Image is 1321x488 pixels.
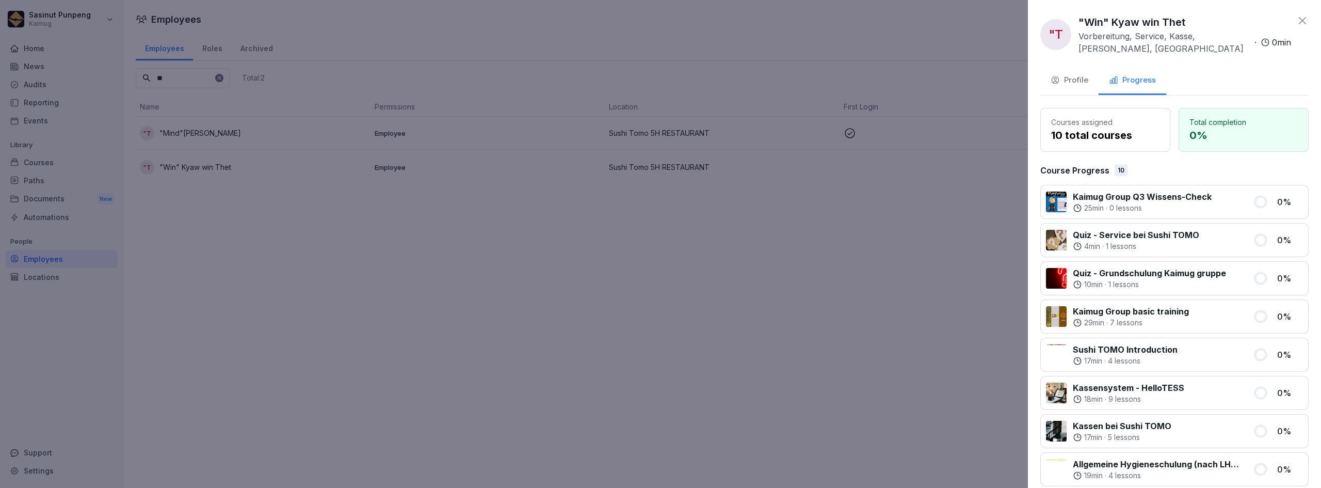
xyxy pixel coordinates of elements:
p: Kassen bei Sushi TOMO [1073,420,1171,432]
p: 0 % [1277,272,1303,285]
div: · [1073,432,1171,443]
p: 0 % [1189,128,1298,143]
p: Kassensystem - HelloTESS [1073,382,1184,394]
p: 19 min [1084,470,1103,481]
button: Profile [1040,67,1099,95]
div: · [1078,30,1291,55]
p: 1 lessons [1108,279,1139,290]
p: 7 lessons [1110,318,1142,328]
div: · [1073,203,1212,213]
p: 29 min [1084,318,1104,328]
div: · [1073,241,1199,251]
p: Courses assigned [1051,117,1159,128]
div: · [1073,394,1184,404]
p: Kaimug Group Q3 Wissens-Check [1073,191,1212,203]
p: Quiz - Service bei Sushi TOMO [1073,229,1199,241]
p: 0 lessons [1109,203,1142,213]
p: Quiz - Grundschulung Kaimug gruppe [1073,267,1226,279]
p: Vorbereitung, Service, Kasse, [PERSON_NAME], [GEOGRAPHIC_DATA] [1078,30,1250,55]
div: Progress [1109,74,1156,86]
p: 4 min [1084,241,1100,251]
p: 17 min [1084,356,1102,366]
p: 0 % [1277,463,1303,476]
p: 0 % [1277,349,1303,361]
div: · [1073,356,1178,366]
p: 0 % [1277,234,1303,246]
p: Allgemeine Hygieneschulung (nach LHMV §4) [1073,458,1241,470]
p: 10 min [1084,279,1103,290]
div: · [1073,279,1226,290]
div: · [1073,470,1241,481]
p: 0 % [1277,196,1303,208]
p: Total completion [1189,117,1298,128]
p: 1 lessons [1106,241,1136,251]
p: 4 lessons [1108,356,1140,366]
p: 4 lessons [1108,470,1141,481]
p: 10 total courses [1051,128,1159,143]
p: 0 % [1277,310,1303,323]
div: Profile [1051,74,1088,86]
p: "Win" Kyaw win Thet [1078,14,1185,30]
div: "T [1040,19,1071,50]
div: 10 [1115,165,1127,176]
p: 25 min [1084,203,1104,213]
p: 0 % [1277,387,1303,399]
p: Sushi TOMO Introduction [1073,343,1178,356]
p: 17 min [1084,432,1102,443]
p: 18 min [1084,394,1103,404]
p: 9 lessons [1108,394,1141,404]
p: 0 min [1272,36,1291,49]
button: Progress [1099,67,1166,95]
p: Course Progress [1040,164,1109,177]
p: 0 % [1277,425,1303,437]
p: 5 lessons [1108,432,1140,443]
p: Kaimug Group basic training [1073,305,1189,318]
div: · [1073,318,1189,328]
